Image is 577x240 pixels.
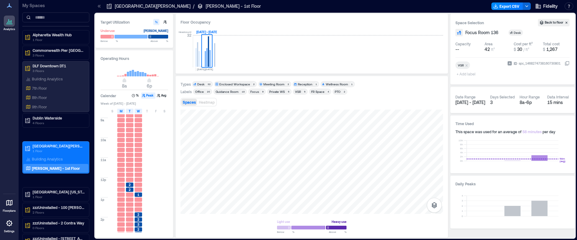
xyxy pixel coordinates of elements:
[101,101,168,106] span: Week of [DATE] - [DATE]
[455,46,482,52] button: --
[33,53,85,58] p: 3 Floors
[183,100,196,104] span: Spaces
[547,99,570,106] div: 15 mins
[129,188,131,192] span: 2
[101,118,104,122] span: 9a
[298,82,312,86] div: Reception
[101,217,104,222] span: 2p
[533,1,560,11] button: Fidelity
[4,229,15,233] p: Settings
[32,76,63,81] p: Building Analytics
[491,2,523,10] button: Export CSV
[335,89,341,94] div: PTO
[181,89,192,94] div: Labels
[198,99,216,106] button: Heatmap
[3,209,16,213] p: Floorplans
[491,47,495,52] span: ft²
[286,82,290,86] div: 2
[460,155,463,158] tspan: 2h
[514,47,516,52] span: $
[460,147,463,150] tspan: 6h
[181,19,443,25] div: Floor Occupancy
[523,47,529,52] span: / ft²
[141,93,155,99] button: Peak
[287,90,290,93] div: 5
[332,219,347,225] div: Heavy use
[33,115,85,120] p: Dublin Waterside
[33,189,85,194] p: [GEOGRAPHIC_DATA] [US_STATE]
[150,39,168,43] span: Above %
[455,181,570,187] h3: Daily Peaks
[518,60,561,66] div: spc_1468274738160730801
[252,82,256,86] div: 2
[465,29,499,36] span: Focus Room 136
[462,204,463,207] tspan: 2
[33,120,85,125] p: 4 Floors
[32,156,63,161] p: Building Analytics
[33,68,85,73] p: 3 Floors
[458,139,463,142] tspan: 10h
[156,93,168,99] button: Avg
[129,183,131,187] span: 2
[455,94,476,99] div: Date Range
[32,95,47,100] p: 8th Floor
[460,159,463,162] tspan: 0h
[122,83,127,88] span: 8a
[22,2,89,9] p: My Spaces
[147,83,152,88] span: 6p
[131,93,141,99] button: %
[455,46,459,52] span: --
[263,82,284,86] div: Meeting Room
[206,3,261,9] p: [PERSON_NAME] - 1st Floor
[137,232,139,237] span: 2
[206,90,211,93] div: 20
[543,3,558,9] span: Fidelity
[219,82,250,86] div: Enclosed Workspace
[101,138,106,142] span: 10a
[522,129,542,134] span: 58 minutes
[33,32,85,37] p: Alpharetta Wealth Hub
[32,86,47,91] p: 7th Floor
[462,199,463,202] tspan: 3
[464,63,470,67] div: Remove VGR
[326,82,348,86] div: Wellness Room
[543,47,545,52] span: $
[197,68,205,71] text: [DATE]
[216,89,239,94] div: Guidance Room
[32,104,47,109] p: 9th Floor
[205,68,213,71] text: [DATE]
[33,210,85,215] p: 2 Floors
[33,48,85,53] p: Commonwealth Pier [GEOGRAPHIC_DATA]
[33,205,85,210] p: zzzUninstalled - 100 [PERSON_NAME]
[547,94,569,99] div: Data Interval
[462,194,463,197] tspan: 4
[490,99,515,106] div: 3
[565,61,570,66] button: IDspc_1468274738160730801
[101,55,168,61] h3: Operating Hours
[314,82,318,86] div: 1
[269,89,285,94] div: Private WS
[462,215,463,218] tspan: 0
[33,220,85,225] p: zzzUninstalled - 2 Contra Way
[101,158,106,162] span: 11a
[181,99,197,106] button: Spaces
[508,29,530,36] button: Desk
[101,197,104,202] span: 1p
[137,109,140,114] span: W
[485,47,490,52] span: 42
[311,89,324,94] div: FR Space
[295,89,301,94] div: VGR
[342,90,346,93] div: 2
[455,120,570,127] h3: Time Used
[250,89,259,94] div: Focus
[455,20,538,26] h3: Space Selection
[101,28,115,34] div: Underuse
[460,151,463,154] tspan: 4h
[101,178,106,182] span: 12p
[2,216,17,235] a: Settings
[455,129,570,134] div: This space was used for an average of per day
[195,89,204,94] div: Office
[520,94,540,99] div: Hour Range
[3,27,15,31] p: Analytics
[546,47,557,52] span: 1,267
